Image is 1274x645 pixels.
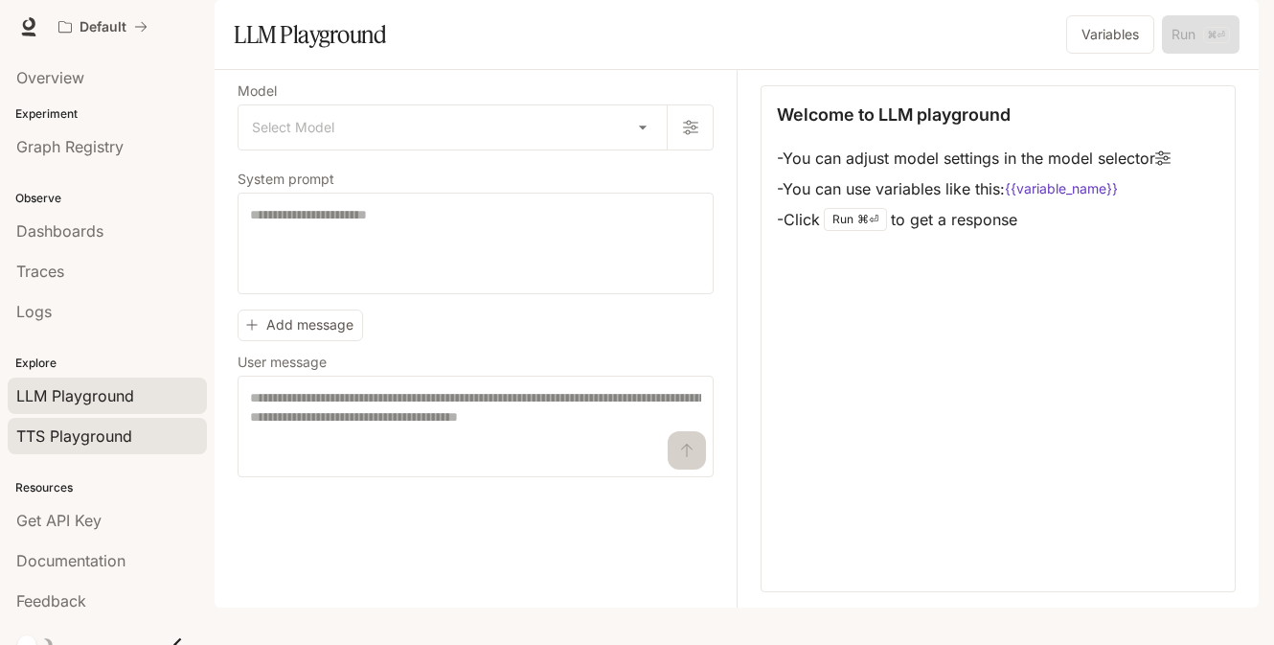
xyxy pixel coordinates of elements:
li: - You can adjust model settings in the model selector [777,143,1171,173]
p: ⌘⏎ [857,214,878,225]
button: All workspaces [50,8,156,46]
p: User message [238,356,327,369]
li: - You can use variables like this: [777,173,1171,204]
h1: LLM Playground [234,15,386,54]
button: Add message [238,310,363,341]
li: - Click to get a response [777,204,1171,235]
code: {{variable_name}} [1005,179,1118,198]
div: Select Model [239,105,667,150]
button: Variables [1066,15,1154,54]
p: Model [238,84,277,98]
span: Select Model [252,118,334,137]
div: Run [824,208,887,231]
p: Default [80,19,126,35]
p: Welcome to LLM playground [777,102,1011,127]
p: System prompt [238,173,334,186]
